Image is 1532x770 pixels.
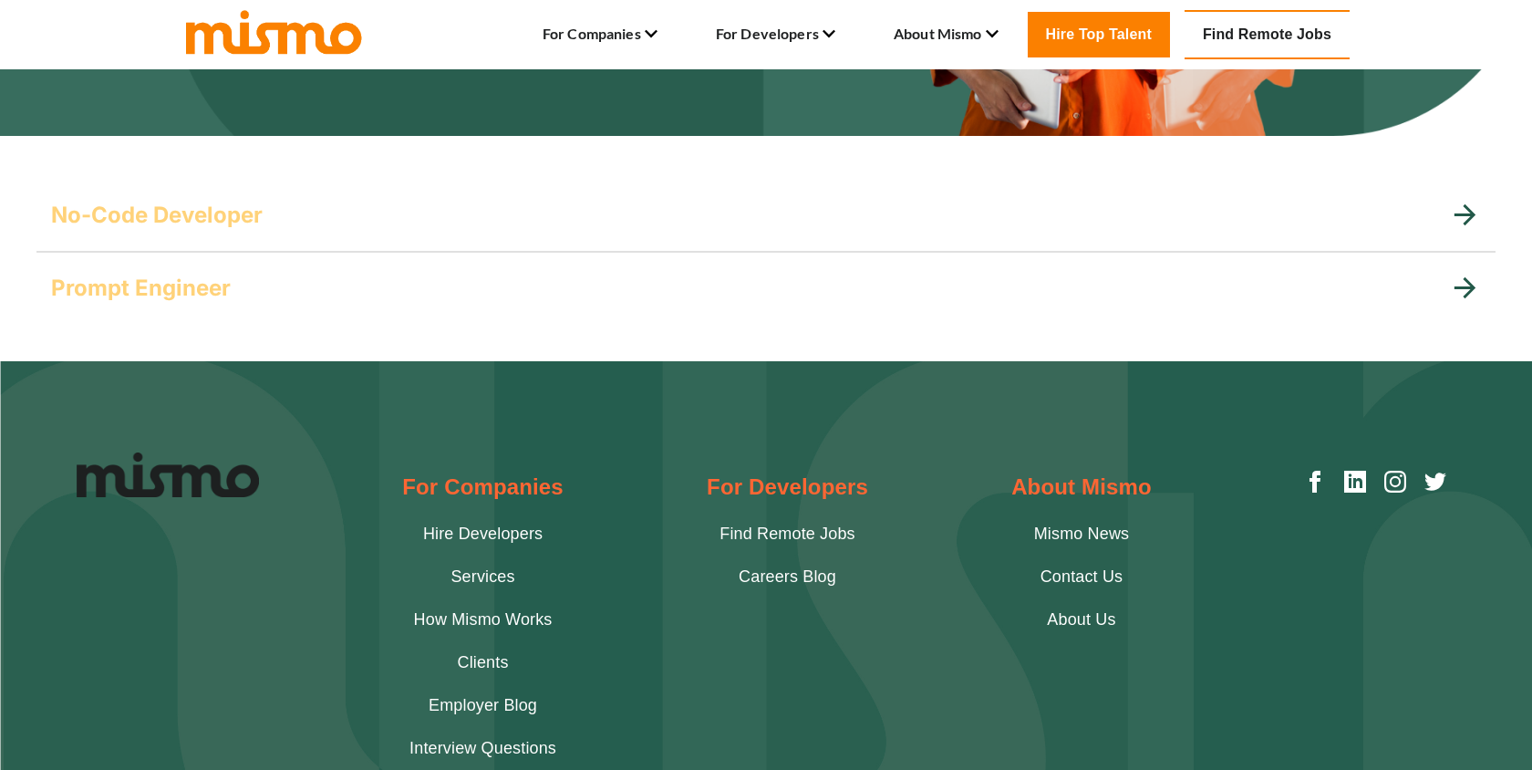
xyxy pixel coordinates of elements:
[707,471,868,504] h2: For Developers
[450,565,514,589] a: Services
[1011,471,1152,504] h2: About Mismo
[1040,565,1123,589] a: Contact Us
[51,274,231,303] h5: Prompt Engineer
[402,471,564,504] h2: For Companies
[894,19,999,50] li: About Mismo
[414,608,553,632] a: How Mismo Works
[1034,522,1130,546] a: Mismo News
[1047,608,1115,632] a: About Us
[423,522,543,546] a: Hire Developers
[36,179,1496,252] div: No-Code Developer
[77,453,259,497] img: Logo
[182,6,365,56] img: logo
[51,201,263,230] h5: No-Code Developer
[719,522,854,546] a: Find Remote Jobs
[543,19,657,50] li: For Companies
[429,693,537,718] a: Employer Blog
[458,650,509,675] a: Clients
[409,736,556,761] a: Interview Questions
[36,252,1496,325] div: Prompt Engineer
[1185,10,1350,59] a: Find Remote Jobs
[716,19,835,50] li: For Developers
[739,565,836,589] a: Careers Blog
[1028,12,1170,57] a: Hire Top Talent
